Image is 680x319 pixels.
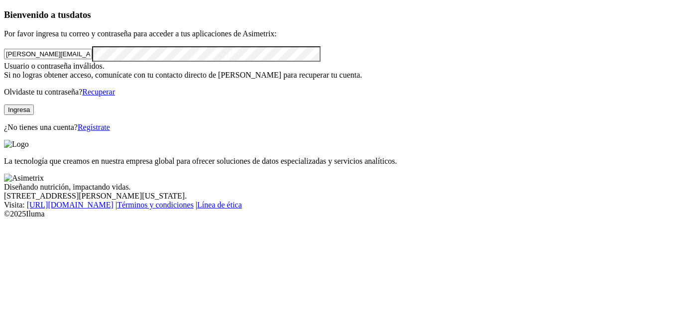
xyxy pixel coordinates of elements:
[70,9,91,20] span: datos
[4,210,676,218] div: © 2025 Iluma
[4,157,676,166] p: La tecnología que creamos en nuestra empresa global para ofrecer soluciones de datos especializad...
[4,123,676,132] p: ¿No tienes una cuenta?
[4,29,676,38] p: Por favor ingresa tu correo y contraseña para acceder a tus aplicaciones de Asimetrix:
[4,201,676,210] div: Visita : | |
[4,88,676,97] p: Olvidaste tu contraseña?
[4,9,676,20] h3: Bienvenido a tus
[197,201,242,209] a: Línea de ética
[4,140,29,149] img: Logo
[4,174,44,183] img: Asimetrix
[27,201,113,209] a: [URL][DOMAIN_NAME]
[117,201,194,209] a: Términos y condiciones
[4,62,676,80] div: Usuario o contraseña inválidos. Si no logras obtener acceso, comunícate con tu contacto directo d...
[78,123,110,131] a: Regístrate
[4,183,676,192] div: Diseñando nutrición, impactando vidas.
[4,192,676,201] div: [STREET_ADDRESS][PERSON_NAME][US_STATE].
[4,49,92,59] input: Tu correo
[4,105,34,115] button: Ingresa
[82,88,115,96] a: Recuperar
